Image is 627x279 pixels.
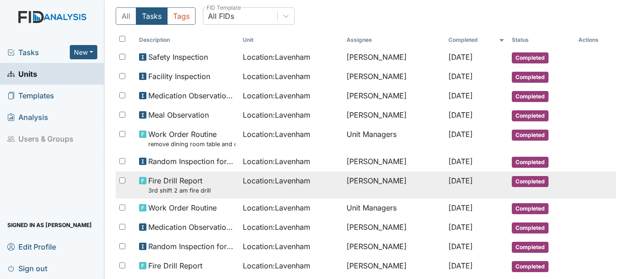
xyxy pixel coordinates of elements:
[7,239,56,254] span: Edit Profile
[7,110,48,124] span: Analysis
[243,129,310,140] span: Location : Lavenham
[148,109,209,120] span: Meal Observation
[445,32,509,48] th: Toggle SortBy
[148,222,235,233] span: Medication Observation Checklist
[116,7,196,25] div: Type filter
[512,203,549,214] span: Completed
[148,241,235,252] span: Random Inspection for AM
[243,202,310,213] span: Location : Lavenham
[512,72,549,83] span: Completed
[70,45,97,59] button: New
[512,52,549,63] span: Completed
[343,106,444,125] td: [PERSON_NAME]
[448,203,473,212] span: [DATE]
[243,260,310,271] span: Location : Lavenham
[208,11,234,22] div: All FIDs
[448,110,473,120] span: [DATE]
[148,175,211,195] span: Fire Drill Report 3rd shift 2 am fire drill
[512,176,549,187] span: Completed
[448,157,473,166] span: [DATE]
[512,222,549,233] span: Completed
[512,130,549,141] span: Completed
[448,91,473,100] span: [DATE]
[512,157,549,168] span: Completed
[512,242,549,253] span: Completed
[148,129,235,148] span: Work Order Routine remove dining room table and chairs
[343,32,444,48] th: Assignee
[343,237,444,256] td: [PERSON_NAME]
[448,52,473,62] span: [DATE]
[343,256,444,276] td: [PERSON_NAME]
[148,140,235,148] small: remove dining room table and chairs
[148,71,210,82] span: Facility Inspection
[343,218,444,237] td: [PERSON_NAME]
[243,241,310,252] span: Location : Lavenham
[148,156,235,167] span: Random Inspection for Afternoon
[243,109,310,120] span: Location : Lavenham
[343,86,444,106] td: [PERSON_NAME]
[7,67,37,81] span: Units
[343,48,444,67] td: [PERSON_NAME]
[148,186,211,195] small: 3rd shift 2 am fire drill
[508,32,575,48] th: Toggle SortBy
[448,72,473,81] span: [DATE]
[239,32,343,48] th: Toggle SortBy
[343,171,444,199] td: [PERSON_NAME]
[448,261,473,270] span: [DATE]
[136,7,168,25] button: Tasks
[7,88,54,102] span: Templates
[148,260,202,271] span: Fire Drill Report
[512,261,549,272] span: Completed
[448,222,473,232] span: [DATE]
[167,7,196,25] button: Tags
[135,32,239,48] th: Toggle SortBy
[448,176,473,185] span: [DATE]
[512,110,549,121] span: Completed
[343,152,444,171] td: [PERSON_NAME]
[343,67,444,86] td: [PERSON_NAME]
[243,51,310,63] span: Location : Lavenham
[148,202,217,213] span: Work Order Routine
[343,125,444,152] td: Unit Managers
[7,47,70,58] a: Tasks
[575,32,616,48] th: Actions
[512,91,549,102] span: Completed
[343,199,444,218] td: Unit Managers
[448,130,473,139] span: [DATE]
[116,7,136,25] button: All
[448,242,473,251] span: [DATE]
[148,51,208,63] span: Safety Inspection
[148,90,235,101] span: Medication Observation Checklist
[7,261,47,275] span: Sign out
[243,222,310,233] span: Location : Lavenham
[243,156,310,167] span: Location : Lavenham
[243,90,310,101] span: Location : Lavenham
[119,36,125,42] input: Toggle All Rows Selected
[7,218,92,232] span: Signed in as [PERSON_NAME]
[243,175,310,186] span: Location : Lavenham
[243,71,310,82] span: Location : Lavenham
